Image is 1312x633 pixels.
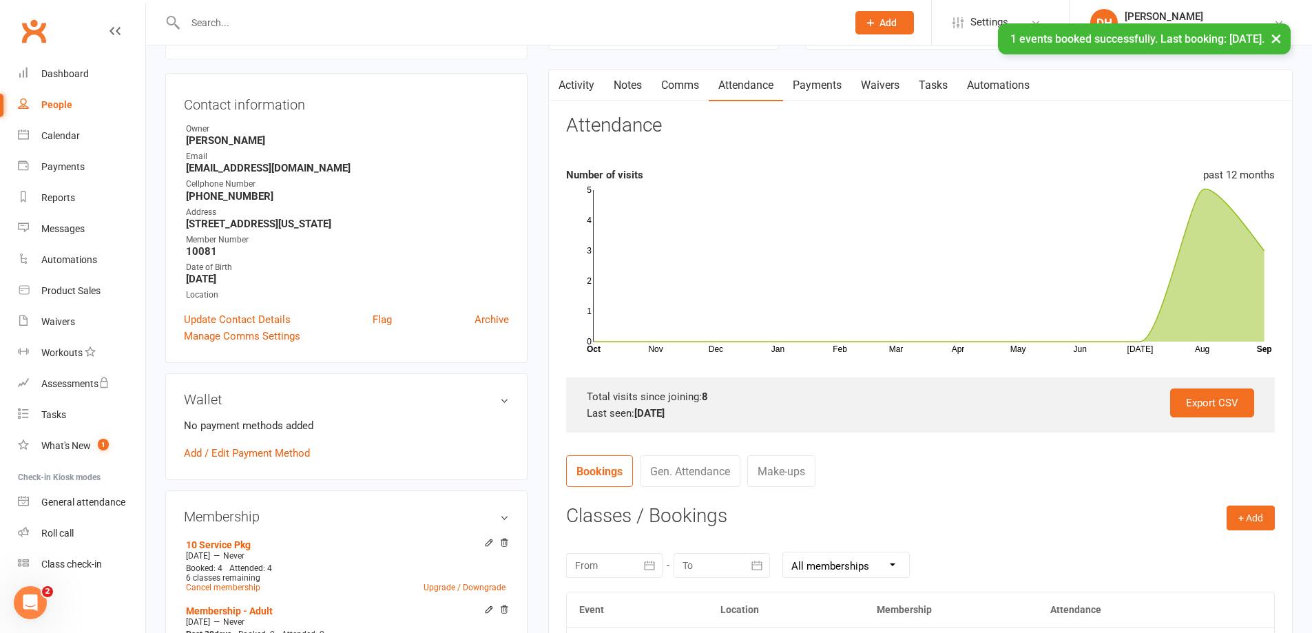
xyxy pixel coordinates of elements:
[18,59,145,90] a: Dashboard
[18,430,145,461] a: What's New1
[186,573,260,583] span: 6 classes remaining
[18,487,145,518] a: General attendance kiosk mode
[184,445,310,461] a: Add / Edit Payment Method
[186,289,509,302] div: Location
[41,161,85,172] div: Payments
[186,150,509,163] div: Email
[18,90,145,121] a: People
[41,347,83,358] div: Workouts
[186,261,509,274] div: Date of Birth
[587,405,1254,422] div: Last seen:
[851,70,909,101] a: Waivers
[1125,23,1273,35] div: [PERSON_NAME] [MEDICAL_DATA]
[18,307,145,338] a: Waivers
[186,206,509,219] div: Address
[186,583,260,592] a: Cancel membership
[223,551,244,561] span: Never
[18,338,145,369] a: Workouts
[186,178,509,191] div: Cellphone Number
[566,506,1275,527] h3: Classes / Bookings
[186,134,509,147] strong: [PERSON_NAME]
[186,617,210,627] span: [DATE]
[229,563,272,573] span: Attended: 4
[566,455,633,487] a: Bookings
[18,276,145,307] a: Product Sales
[186,190,509,203] strong: [PHONE_NUMBER]
[186,234,509,247] div: Member Number
[864,592,1038,627] th: Membership
[184,328,300,344] a: Manage Comms Settings
[783,70,851,101] a: Payments
[184,92,509,112] h3: Contact information
[566,169,643,181] strong: Number of visits
[567,592,708,627] th: Event
[41,130,80,141] div: Calendar
[1090,9,1118,37] div: DH
[1227,506,1275,530] button: + Add
[18,369,145,399] a: Assessments
[587,388,1254,405] div: Total visits since joining:
[1125,10,1273,23] div: [PERSON_NAME]
[373,311,392,328] a: Flag
[41,254,97,265] div: Automations
[41,192,75,203] div: Reports
[709,70,783,101] a: Attendance
[186,123,509,136] div: Owner
[41,285,101,296] div: Product Sales
[186,551,210,561] span: [DATE]
[41,68,89,79] div: Dashboard
[42,586,53,597] span: 2
[18,518,145,549] a: Roll call
[41,99,72,110] div: People
[640,455,740,487] a: Gen. Attendance
[186,218,509,230] strong: [STREET_ADDRESS][US_STATE]
[855,11,914,34] button: Add
[184,392,509,407] h3: Wallet
[566,115,662,136] h3: Attendance
[18,245,145,276] a: Automations
[186,539,251,550] a: 10 Service Pkg
[1170,388,1254,417] a: Export CSV
[18,152,145,183] a: Payments
[634,407,665,419] strong: [DATE]
[708,592,864,627] th: Location
[549,70,604,101] a: Activity
[475,311,509,328] a: Archive
[98,439,109,450] span: 1
[41,528,74,539] div: Roll call
[18,549,145,580] a: Class kiosk mode
[702,391,708,403] strong: 8
[18,183,145,214] a: Reports
[41,316,75,327] div: Waivers
[18,121,145,152] a: Calendar
[41,559,102,570] div: Class check-in
[184,311,291,328] a: Update Contact Details
[186,162,509,174] strong: [EMAIL_ADDRESS][DOMAIN_NAME]
[998,23,1291,54] div: 1 events booked successfully. Last booking: [DATE].
[183,616,509,627] div: —
[41,440,91,451] div: What's New
[183,550,509,561] div: —
[186,273,509,285] strong: [DATE]
[181,13,837,32] input: Search...
[1264,23,1289,53] button: ×
[18,214,145,245] a: Messages
[424,583,506,592] a: Upgrade / Downgrade
[18,399,145,430] a: Tasks
[909,70,957,101] a: Tasks
[747,455,815,487] a: Make-ups
[41,223,85,234] div: Messages
[41,409,66,420] div: Tasks
[1203,167,1275,183] div: past 12 months
[652,70,709,101] a: Comms
[604,70,652,101] a: Notes
[41,497,125,508] div: General attendance
[186,563,222,573] span: Booked: 4
[186,245,509,258] strong: 10081
[1038,592,1207,627] th: Attendance
[14,586,47,619] iframe: Intercom live chat
[970,7,1008,38] span: Settings
[184,417,509,434] p: No payment methods added
[879,17,897,28] span: Add
[41,378,110,389] div: Assessments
